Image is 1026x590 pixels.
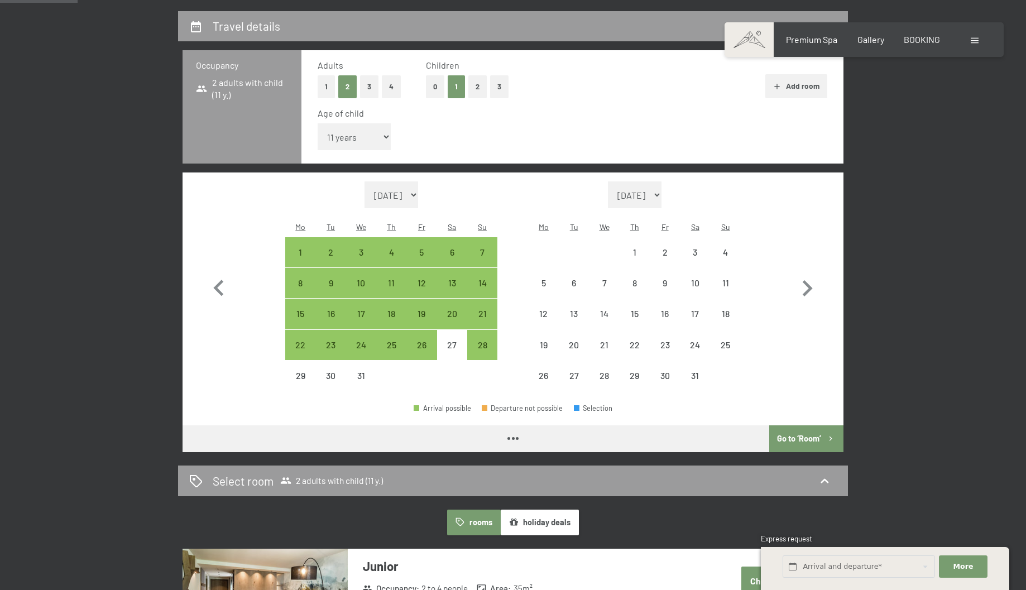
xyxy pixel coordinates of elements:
[285,361,315,391] div: Mon Dec 29 2025
[651,248,679,276] div: 2
[376,299,406,329] div: Arrival possible
[382,75,401,98] button: 4
[529,268,559,298] div: Mon Jan 05 2026
[406,330,437,360] div: Fri Dec 26 2025
[346,299,376,329] div: Arrival possible
[711,330,741,360] div: Sun Jan 25 2026
[621,340,649,368] div: 22
[407,279,435,306] div: 12
[315,330,346,360] div: Tue Dec 23 2025
[285,268,315,298] div: Mon Dec 08 2025
[347,340,375,368] div: 24
[589,268,619,298] div: Wed Jan 07 2026
[711,237,741,267] div: Arrival not possible
[651,371,679,399] div: 30
[438,248,466,276] div: 6
[317,340,344,368] div: 23
[589,299,619,329] div: Wed Jan 14 2026
[346,330,376,360] div: Arrival possible
[347,279,375,306] div: 10
[680,330,710,360] div: Arrival not possible
[315,237,346,267] div: Tue Dec 02 2025
[327,222,335,232] abbr: Tuesday
[559,299,589,329] div: Tue Jan 13 2026
[407,309,435,337] div: 19
[213,473,274,489] h2: Select room
[712,340,740,368] div: 25
[650,330,680,360] div: Arrival not possible
[560,371,588,399] div: 27
[285,299,315,329] div: Mon Dec 15 2025
[650,237,680,267] div: Fri Jan 02 2026
[317,309,344,337] div: 16
[468,340,496,368] div: 28
[769,425,843,452] button: Go to ‘Room’
[315,237,346,267] div: Arrival possible
[680,237,710,267] div: Sat Jan 03 2026
[681,279,709,306] div: 10
[286,340,314,368] div: 22
[280,475,383,486] span: 2 adults with child (11 y.)
[346,237,376,267] div: Arrival possible
[650,268,680,298] div: Arrival not possible
[285,330,315,360] div: Mon Dec 22 2025
[681,248,709,276] div: 3
[438,309,466,337] div: 20
[346,268,376,298] div: Arrival possible
[468,309,496,337] div: 21
[712,309,740,337] div: 18
[590,340,618,368] div: 21
[539,222,549,232] abbr: Monday
[559,268,589,298] div: Arrival not possible
[406,330,437,360] div: Arrival possible
[559,330,589,360] div: Arrival not possible
[387,222,396,232] abbr: Thursday
[650,268,680,298] div: Fri Jan 09 2026
[589,299,619,329] div: Arrival not possible
[467,330,497,360] div: Arrival possible
[786,34,837,45] a: Premium Spa
[711,268,741,298] div: Sun Jan 11 2026
[620,299,650,329] div: Thu Jan 15 2026
[857,34,884,45] a: Gallery
[529,361,559,391] div: Arrival not possible
[490,75,509,98] button: 3
[530,279,558,306] div: 5
[680,330,710,360] div: Sat Jan 24 2026
[376,330,406,360] div: Thu Dec 25 2025
[437,330,467,360] div: Sat Dec 27 2025
[529,268,559,298] div: Arrival not possible
[681,309,709,337] div: 17
[761,534,812,543] span: Express request
[377,279,405,306] div: 11
[448,222,456,232] abbr: Saturday
[346,361,376,391] div: Wed Dec 31 2025
[529,299,559,329] div: Arrival not possible
[559,361,589,391] div: Arrival not possible
[447,510,500,535] button: rooms
[711,299,741,329] div: Sun Jan 18 2026
[620,361,650,391] div: Thu Jan 29 2026
[414,405,471,412] div: Arrival possible
[661,222,669,232] abbr: Friday
[377,309,405,337] div: 18
[438,279,466,306] div: 13
[467,237,497,267] div: Arrival possible
[559,361,589,391] div: Tue Jan 27 2026
[338,75,357,98] button: 2
[286,309,314,337] div: 15
[650,299,680,329] div: Fri Jan 16 2026
[196,76,288,102] span: 2 adults with child (11 y.)
[285,361,315,391] div: Arrival not possible
[620,299,650,329] div: Arrival not possible
[406,237,437,267] div: Fri Dec 05 2025
[347,371,375,399] div: 31
[467,330,497,360] div: Sun Dec 28 2025
[377,248,405,276] div: 4
[650,361,680,391] div: Arrival not possible
[376,268,406,298] div: Thu Dec 11 2025
[560,340,588,368] div: 20
[285,299,315,329] div: Arrival possible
